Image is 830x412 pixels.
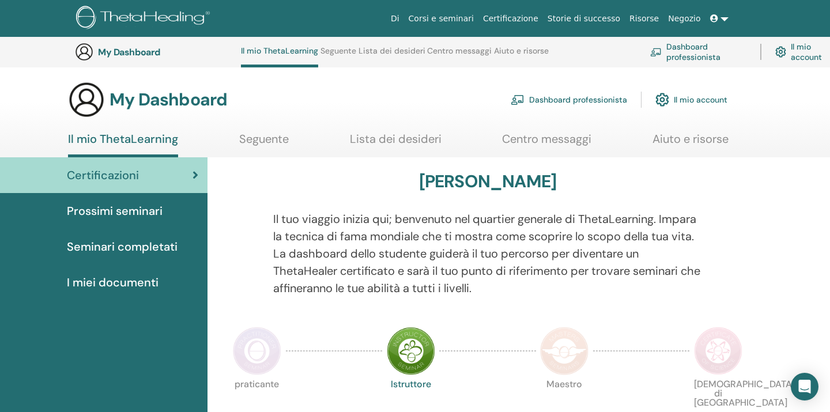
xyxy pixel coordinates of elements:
img: Certificate of Science [694,327,742,375]
a: Il mio account [655,87,727,112]
img: cog.svg [775,44,787,60]
img: generic-user-icon.jpg [68,81,105,118]
span: I miei documenti [67,274,159,291]
img: chalkboard-teacher.svg [650,48,662,56]
a: Negozio [663,8,705,29]
a: Corsi e seminari [404,8,478,29]
a: Centro messaggi [427,46,492,65]
a: Aiuto e risorse [652,132,729,154]
h3: [PERSON_NAME] [419,171,557,192]
img: Master [540,327,588,375]
a: Il mio ThetaLearning [68,132,178,157]
a: Il mio ThetaLearning [241,46,318,67]
a: Certificazione [478,8,543,29]
a: Seguente [320,46,356,65]
a: Lista dei desideri [359,46,425,65]
img: cog.svg [655,90,669,109]
a: Dashboard professionista [650,39,746,65]
span: Certificazioni [67,167,139,184]
a: Aiuto e risorse [494,46,549,65]
h3: My Dashboard [110,89,227,110]
div: Open Intercom Messenger [791,373,818,400]
a: Risorse [625,8,663,29]
img: logo.png [76,6,214,32]
span: Seminari completati [67,238,178,255]
a: Di [386,8,404,29]
img: generic-user-icon.jpg [75,43,93,61]
a: Lista dei desideri [350,132,442,154]
img: chalkboard-teacher.svg [511,95,525,105]
a: Storie di successo [543,8,625,29]
img: Instructor [387,327,435,375]
h3: My Dashboard [98,47,213,58]
p: Il tuo viaggio inizia qui; benvenuto nel quartier generale di ThetaLearning. Impara la tecnica di... [273,210,703,297]
a: Dashboard professionista [511,87,627,112]
span: Prossimi seminari [67,202,163,220]
a: Seguente [239,132,289,154]
a: Centro messaggi [502,132,591,154]
img: Practitioner [233,327,281,375]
